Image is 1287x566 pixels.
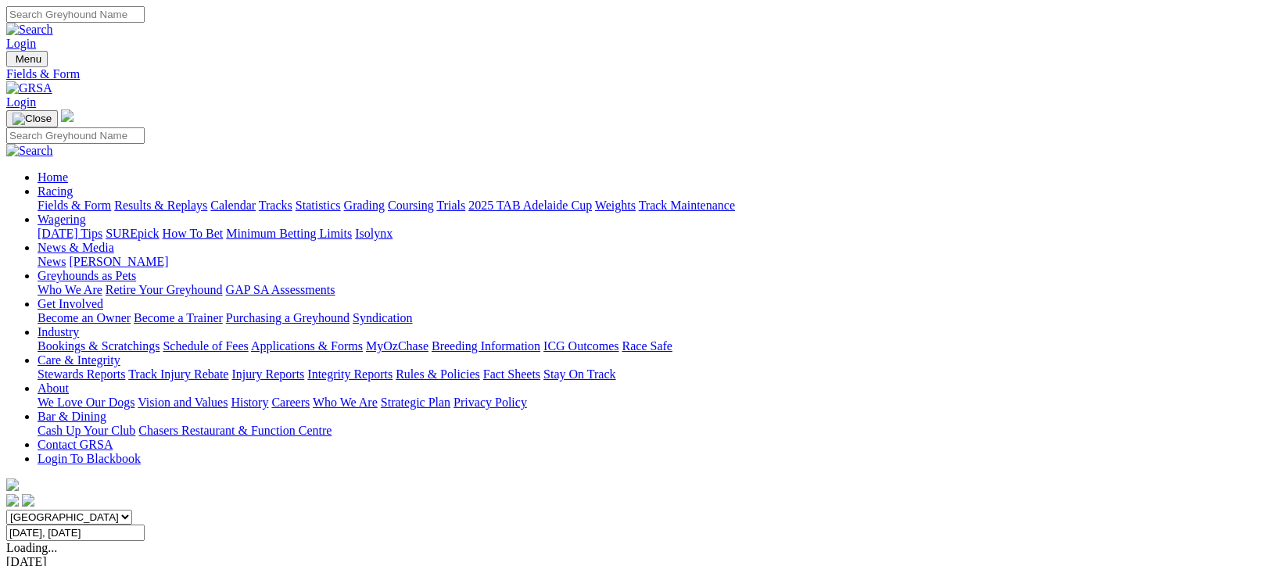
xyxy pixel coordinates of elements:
a: Bar & Dining [38,410,106,423]
a: Isolynx [355,227,393,240]
a: Applications & Forms [251,339,363,353]
a: Vision and Values [138,396,228,409]
div: Get Involved [38,311,1281,325]
img: GRSA [6,81,52,95]
a: Tracks [259,199,292,212]
a: Strategic Plan [381,396,450,409]
input: Select date [6,525,145,541]
a: Racing [38,184,73,198]
a: 2025 TAB Adelaide Cup [468,199,592,212]
img: logo-grsa-white.png [61,109,73,122]
a: Who We Are [38,283,102,296]
a: We Love Our Dogs [38,396,134,409]
a: Contact GRSA [38,438,113,451]
div: Industry [38,339,1281,353]
a: Statistics [296,199,341,212]
div: News & Media [38,255,1281,269]
img: Search [6,23,53,37]
a: Stay On Track [543,367,615,381]
a: Fact Sheets [483,367,540,381]
a: Become an Owner [38,311,131,324]
a: Privacy Policy [453,396,527,409]
a: Who We Are [313,396,378,409]
button: Toggle navigation [6,110,58,127]
a: Track Maintenance [639,199,735,212]
a: About [38,382,69,395]
input: Search [6,6,145,23]
a: Track Injury Rebate [128,367,228,381]
a: Greyhounds as Pets [38,269,136,282]
a: Industry [38,325,79,339]
a: Become a Trainer [134,311,223,324]
a: Bookings & Scratchings [38,339,160,353]
span: Menu [16,53,41,65]
a: How To Bet [163,227,224,240]
a: Coursing [388,199,434,212]
a: SUREpick [106,227,159,240]
a: Get Involved [38,297,103,310]
a: Grading [344,199,385,212]
button: Toggle navigation [6,51,48,67]
a: Minimum Betting Limits [226,227,352,240]
a: Careers [271,396,310,409]
a: Cash Up Your Club [38,424,135,437]
img: facebook.svg [6,494,19,507]
a: Retire Your Greyhound [106,283,223,296]
a: Login [6,95,36,109]
img: twitter.svg [22,494,34,507]
a: News & Media [38,241,114,254]
div: About [38,396,1281,410]
a: ICG Outcomes [543,339,618,353]
a: Rules & Policies [396,367,480,381]
img: Close [13,113,52,125]
a: Trials [436,199,465,212]
a: Syndication [353,311,412,324]
a: Home [38,170,68,184]
img: Search [6,144,53,158]
a: [DATE] Tips [38,227,102,240]
span: Loading... [6,541,57,554]
a: Chasers Restaurant & Function Centre [138,424,332,437]
a: Schedule of Fees [163,339,248,353]
a: Integrity Reports [307,367,393,381]
a: Weights [595,199,636,212]
div: Care & Integrity [38,367,1281,382]
div: Greyhounds as Pets [38,283,1281,297]
a: Care & Integrity [38,353,120,367]
a: MyOzChase [366,339,428,353]
input: Search [6,127,145,144]
a: Calendar [210,199,256,212]
div: Wagering [38,227,1281,241]
a: Injury Reports [231,367,304,381]
a: Login [6,37,36,50]
a: GAP SA Assessments [226,283,335,296]
a: Results & Replays [114,199,207,212]
a: Fields & Form [6,67,1281,81]
img: logo-grsa-white.png [6,478,19,491]
a: [PERSON_NAME] [69,255,168,268]
a: Race Safe [622,339,672,353]
a: Breeding Information [432,339,540,353]
div: Racing [38,199,1281,213]
a: Login To Blackbook [38,452,141,465]
div: Bar & Dining [38,424,1281,438]
a: Stewards Reports [38,367,125,381]
a: News [38,255,66,268]
a: History [231,396,268,409]
a: Fields & Form [38,199,111,212]
a: Wagering [38,213,86,226]
a: Purchasing a Greyhound [226,311,350,324]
